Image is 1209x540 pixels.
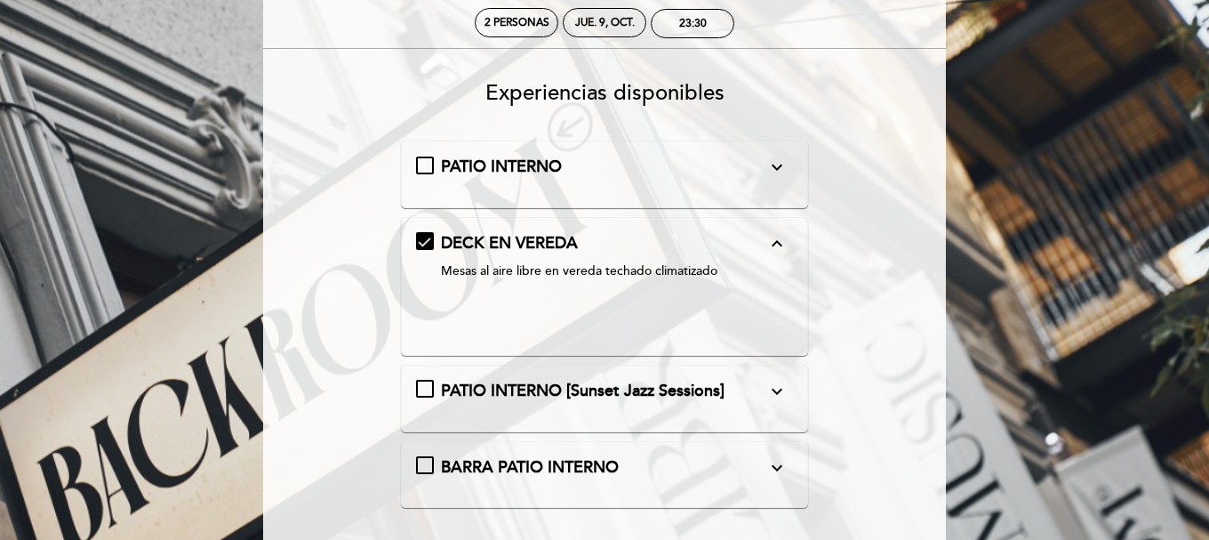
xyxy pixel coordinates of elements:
[441,233,578,253] span: DECK EN VEREDA
[416,380,794,403] md-checkbox: PATIO INTERNO [Sunset Jazz Sessions] expand_more Le recordamos que el evento Sunset Jazz Sessions...
[766,157,788,178] i: expand_more
[484,16,549,29] span: 2 personas
[761,232,793,255] button: expand_less
[761,456,793,480] button: expand_more
[416,156,794,179] md-checkbox: PATIO INTERNO expand_more Patio con techo corredizo y calefacción
[441,457,619,477] span: BARRA PATIO INTERNO
[766,381,788,402] i: expand_more
[416,232,794,326] md-checkbox: DECK EN VEREDA expand_more Mesas al aire libre en vereda techado climatizado
[766,233,788,254] i: expand_less
[441,157,562,176] span: PATIO INTERNO
[416,456,794,480] md-checkbox: BARRA PATIO INTERNO expand_more Barra con sillas altas en el patio interno
[761,380,793,403] button: expand_more
[766,457,788,479] i: expand_more
[441,381,725,400] span: PATIO INTERNO [Sunset Jazz Sessions]
[485,80,725,106] span: Experiencias disponibles
[761,156,793,179] button: expand_more
[575,16,635,29] div: jue. 9, oct.
[679,17,707,30] div: 23:30
[441,262,767,280] p: Mesas al aire libre en vereda techado climatizado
